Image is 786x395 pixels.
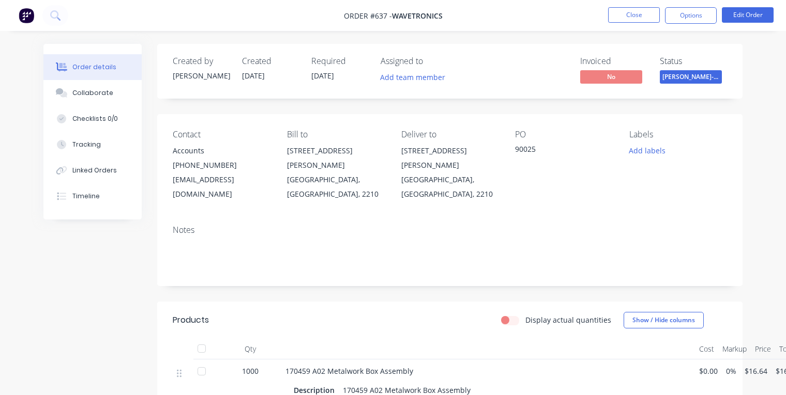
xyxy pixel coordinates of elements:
button: Options [665,7,717,24]
button: Add labels [624,144,671,157]
div: Collaborate [72,88,113,98]
div: [STREET_ADDRESS][PERSON_NAME][GEOGRAPHIC_DATA], [GEOGRAPHIC_DATA], 2210 [287,144,385,201]
div: Deliver to [401,130,499,139]
div: Created [242,56,299,66]
div: Markup [718,339,751,359]
button: Linked Orders [43,157,142,183]
div: Invoiced [580,56,647,66]
span: 1000 [242,366,259,376]
div: PO [515,130,613,139]
span: [DATE] [311,71,334,81]
div: [STREET_ADDRESS][PERSON_NAME][GEOGRAPHIC_DATA], [GEOGRAPHIC_DATA], 2210 [401,144,499,201]
div: Checklists 0/0 [72,114,118,123]
div: [PHONE_NUMBER] [173,158,270,172]
div: [GEOGRAPHIC_DATA], [GEOGRAPHIC_DATA], 2210 [401,172,499,201]
div: Price [751,339,775,359]
div: [STREET_ADDRESS][PERSON_NAME] [401,144,499,172]
button: [PERSON_NAME]-Power C5 [660,70,722,86]
span: Order #637 - [344,11,392,21]
div: Accounts[PHONE_NUMBER][EMAIL_ADDRESS][DOMAIN_NAME] [173,144,270,201]
div: Required [311,56,368,66]
div: Notes [173,225,727,235]
button: Add team member [375,70,451,84]
div: Linked Orders [72,166,117,175]
div: Contact [173,130,270,139]
div: Cost [695,339,718,359]
button: Tracking [43,132,142,157]
label: Display actual quantities [525,314,611,325]
button: Checklists 0/0 [43,106,142,132]
img: Factory [19,8,34,23]
div: [PERSON_NAME] [173,70,230,81]
button: Add team member [381,70,451,84]
div: [STREET_ADDRESS][PERSON_NAME] [287,144,385,172]
div: Timeline [72,192,100,201]
span: 170459 A02 Metalwork Box Assembly [285,366,413,376]
button: Close [608,7,660,23]
div: Labels [629,130,727,139]
div: [EMAIL_ADDRESS][DOMAIN_NAME] [173,172,270,201]
span: $0.00 [699,366,718,376]
div: Accounts [173,144,270,158]
span: Wavetronics [392,11,443,21]
button: Show / Hide columns [624,312,704,328]
button: Order details [43,54,142,80]
span: 0% [726,366,736,376]
span: [PERSON_NAME]-Power C5 [660,70,722,83]
button: Timeline [43,183,142,209]
div: 90025 [515,144,613,158]
span: No [580,70,642,83]
div: Qty [219,339,281,359]
div: [GEOGRAPHIC_DATA], [GEOGRAPHIC_DATA], 2210 [287,172,385,201]
span: $16.64 [745,366,767,376]
div: Created by [173,56,230,66]
button: Edit Order [722,7,774,23]
div: Tracking [72,140,101,149]
div: Order details [72,62,116,72]
button: Collaborate [43,80,142,106]
div: Products [173,314,209,326]
div: Assigned to [381,56,484,66]
div: Status [660,56,727,66]
span: [DATE] [242,71,265,81]
div: Bill to [287,130,385,139]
